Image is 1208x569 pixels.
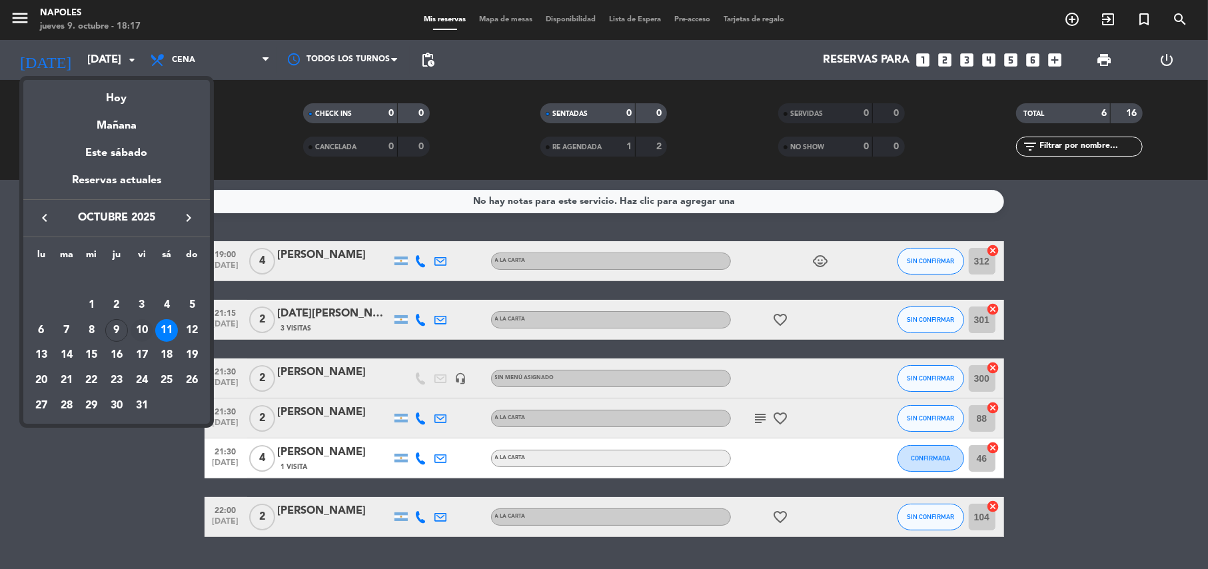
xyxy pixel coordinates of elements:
div: 6 [30,319,53,342]
div: 27 [30,394,53,417]
div: 13 [30,344,53,366]
div: 9 [105,319,128,342]
td: 28 de octubre de 2025 [54,393,79,418]
i: keyboard_arrow_left [37,210,53,226]
div: 24 [131,369,153,392]
div: 11 [155,319,178,342]
th: miércoles [79,247,104,268]
div: 4 [155,294,178,316]
div: 20 [30,369,53,392]
td: 30 de octubre de 2025 [104,393,129,418]
td: OCT. [29,267,205,292]
td: 11 de octubre de 2025 [155,318,180,343]
div: 3 [131,294,153,316]
div: 10 [131,319,153,342]
td: 4 de octubre de 2025 [155,292,180,318]
div: 28 [55,394,78,417]
th: martes [54,247,79,268]
button: keyboard_arrow_right [177,209,201,227]
td: 2 de octubre de 2025 [104,292,129,318]
td: 9 de octubre de 2025 [104,318,129,343]
div: Hoy [23,80,210,107]
div: 18 [155,344,178,366]
div: 17 [131,344,153,366]
th: jueves [104,247,129,268]
div: 7 [55,319,78,342]
div: 30 [105,394,128,417]
div: 5 [181,294,203,316]
div: 21 [55,369,78,392]
td: 20 de octubre de 2025 [29,368,54,393]
td: 3 de octubre de 2025 [129,292,155,318]
td: 6 de octubre de 2025 [29,318,54,343]
td: 26 de octubre de 2025 [179,368,205,393]
div: 15 [80,344,103,366]
div: 23 [105,369,128,392]
td: 24 de octubre de 2025 [129,368,155,393]
td: 1 de octubre de 2025 [79,292,104,318]
td: 22 de octubre de 2025 [79,368,104,393]
div: 14 [55,344,78,366]
button: keyboard_arrow_left [33,209,57,227]
div: 8 [80,319,103,342]
div: Reservas actuales [23,172,210,199]
div: 16 [105,344,128,366]
th: domingo [179,247,205,268]
div: 2 [105,294,128,316]
td: 31 de octubre de 2025 [129,393,155,418]
div: 22 [80,369,103,392]
div: 29 [80,394,103,417]
div: 1 [80,294,103,316]
td: 21 de octubre de 2025 [54,368,79,393]
td: 18 de octubre de 2025 [155,342,180,368]
td: 13 de octubre de 2025 [29,342,54,368]
td: 5 de octubre de 2025 [179,292,205,318]
td: 12 de octubre de 2025 [179,318,205,343]
div: Mañana [23,107,210,135]
span: octubre 2025 [57,209,177,227]
div: 12 [181,319,203,342]
div: 31 [131,394,153,417]
td: 19 de octubre de 2025 [179,342,205,368]
th: viernes [129,247,155,268]
td: 29 de octubre de 2025 [79,393,104,418]
div: 26 [181,369,203,392]
td: 14 de octubre de 2025 [54,342,79,368]
td: 16 de octubre de 2025 [104,342,129,368]
td: 10 de octubre de 2025 [129,318,155,343]
td: 23 de octubre de 2025 [104,368,129,393]
td: 8 de octubre de 2025 [79,318,104,343]
td: 15 de octubre de 2025 [79,342,104,368]
div: 25 [155,369,178,392]
div: Este sábado [23,135,210,172]
th: sábado [155,247,180,268]
i: keyboard_arrow_right [181,210,197,226]
td: 27 de octubre de 2025 [29,393,54,418]
div: 19 [181,344,203,366]
td: 17 de octubre de 2025 [129,342,155,368]
th: lunes [29,247,54,268]
td: 25 de octubre de 2025 [155,368,180,393]
td: 7 de octubre de 2025 [54,318,79,343]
